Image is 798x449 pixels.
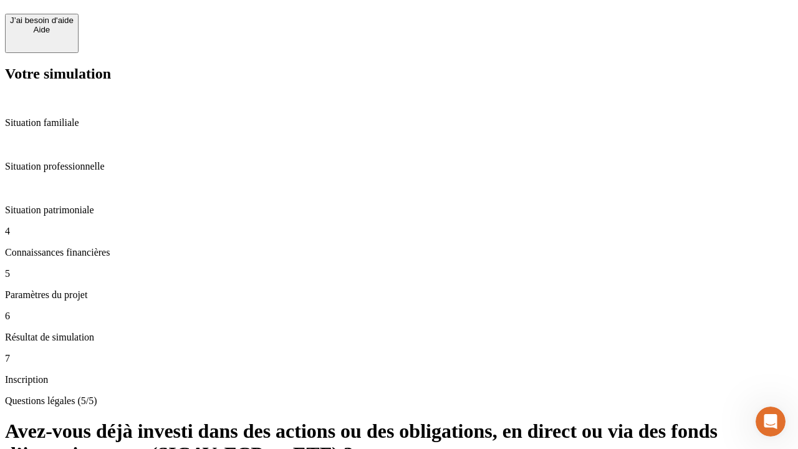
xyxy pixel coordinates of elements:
[5,117,793,128] p: Situation familiale
[5,289,793,301] p: Paramètres du projet
[10,25,74,34] div: Aide
[5,205,793,216] p: Situation patrimoniale
[5,268,793,279] p: 5
[5,311,793,322] p: 6
[756,407,786,437] iframe: Intercom live chat
[5,353,793,364] p: 7
[5,226,793,237] p: 4
[5,332,793,343] p: Résultat de simulation
[5,161,793,172] p: Situation professionnelle
[5,395,793,407] p: Questions légales (5/5)
[5,14,79,53] button: J’ai besoin d'aideAide
[10,16,74,25] div: J’ai besoin d'aide
[5,65,793,82] h2: Votre simulation
[5,374,793,385] p: Inscription
[5,247,793,258] p: Connaissances financières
